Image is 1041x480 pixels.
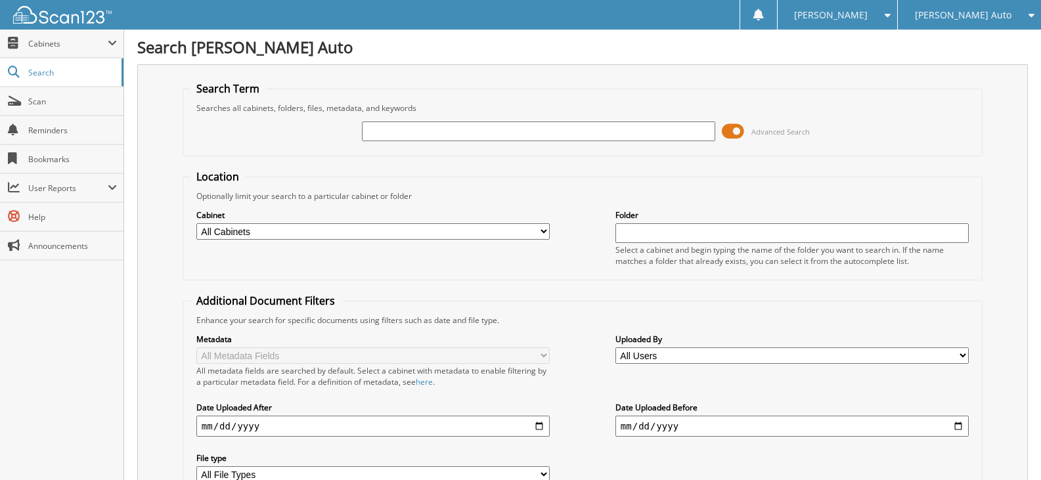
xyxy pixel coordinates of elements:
span: Cabinets [28,38,108,49]
label: Date Uploaded After [196,402,550,413]
iframe: Chat Widget [975,417,1041,480]
label: File type [196,452,550,464]
span: [PERSON_NAME] Auto [915,11,1011,19]
legend: Search Term [190,81,266,96]
span: Search [28,67,115,78]
label: Metadata [196,334,550,345]
input: end [615,416,969,437]
span: Advanced Search [751,127,810,137]
img: scan123-logo-white.svg [13,6,112,24]
label: Date Uploaded Before [615,402,969,413]
span: Bookmarks [28,154,117,165]
label: Folder [615,209,969,221]
label: Uploaded By [615,334,969,345]
span: Announcements [28,240,117,251]
span: Reminders [28,125,117,136]
legend: Location [190,169,246,184]
h1: Search [PERSON_NAME] Auto [137,36,1028,58]
span: [PERSON_NAME] [794,11,868,19]
label: Cabinet [196,209,550,221]
span: Help [28,211,117,223]
a: here [416,376,433,387]
div: Enhance your search for specific documents using filters such as date and file type. [190,315,975,326]
div: Searches all cabinets, folders, files, metadata, and keywords [190,102,975,114]
legend: Additional Document Filters [190,294,342,308]
span: User Reports [28,183,108,194]
div: All metadata fields are searched by default. Select a cabinet with metadata to enable filtering b... [196,365,550,387]
div: Optionally limit your search to a particular cabinet or folder [190,190,975,202]
div: Select a cabinet and begin typing the name of the folder you want to search in. If the name match... [615,244,969,267]
span: Scan [28,96,117,107]
input: start [196,416,550,437]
